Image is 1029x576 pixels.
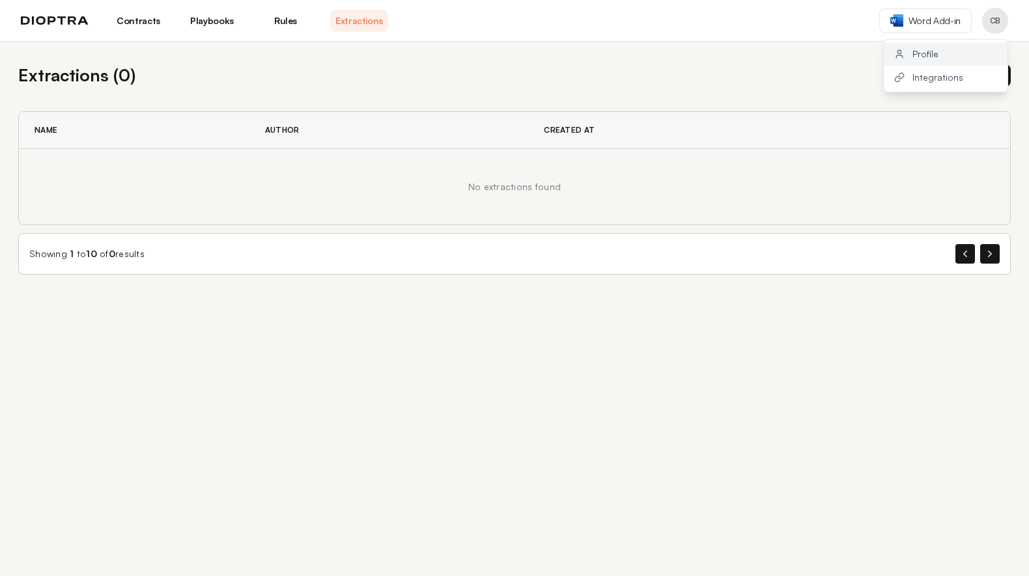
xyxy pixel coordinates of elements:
a: Rules [257,10,315,32]
a: Word Add-in [879,8,972,33]
a: Playbooks [183,10,241,32]
div: No extractions found [35,180,994,193]
span: 10 [86,248,97,259]
span: 1 [70,248,74,259]
button: Profile menu [982,8,1008,34]
a: Contracts [109,10,167,32]
h2: Extractions ( 0 ) [18,62,135,88]
img: logo [21,16,89,25]
th: Name [19,112,249,149]
th: Author [249,112,529,149]
a: Extractions [330,10,388,32]
button: Next [980,244,1000,264]
div: Showing to of results [29,247,145,260]
th: Created At [528,112,877,149]
img: word [890,14,903,27]
span: Word Add-in [909,14,961,27]
button: Profile [884,42,1008,66]
button: Integrations [884,66,1008,89]
button: Previous [955,244,975,264]
span: 0 [109,248,115,259]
